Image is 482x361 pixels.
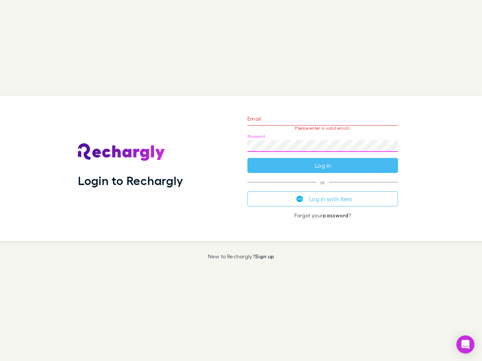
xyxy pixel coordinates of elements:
[247,191,398,206] button: Log in with Xero
[296,196,303,202] img: Xero's logo
[247,212,398,218] p: Forgot your ?
[247,126,398,131] p: Please enter a valid email.
[208,253,275,259] p: New to Rechargly?
[247,158,398,173] button: Log in
[323,212,348,218] a: password
[247,133,265,139] label: Password
[78,143,165,161] img: Rechargly's Logo
[255,253,274,259] a: Sign up
[78,173,183,188] h1: Login to Rechargly
[456,335,474,353] div: Open Intercom Messenger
